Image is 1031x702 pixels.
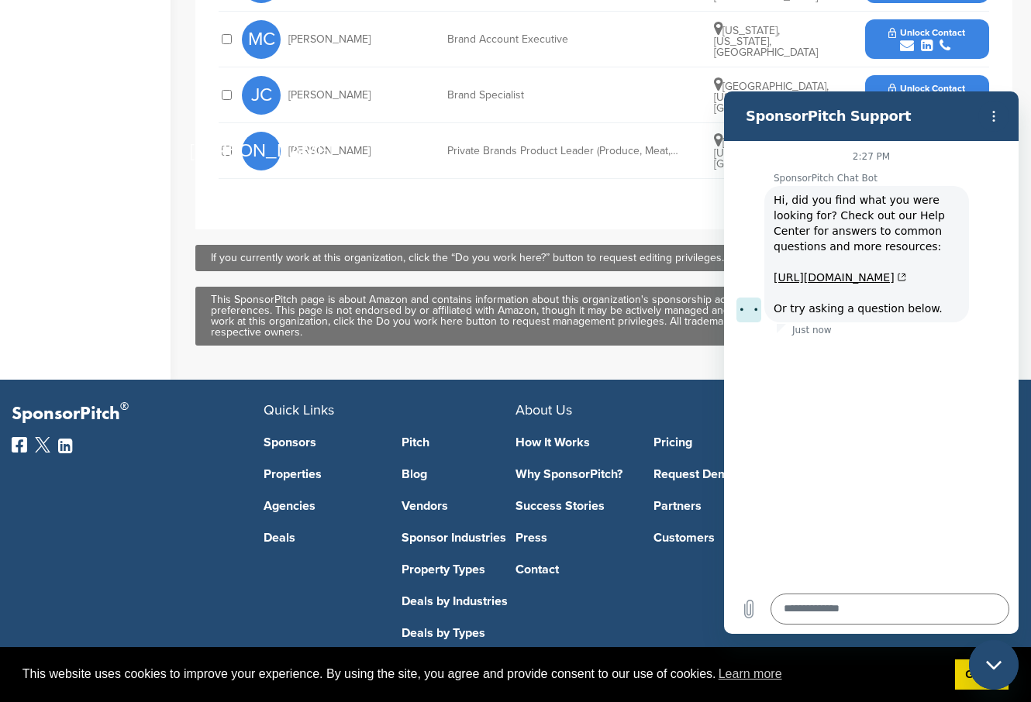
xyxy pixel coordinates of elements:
[447,90,680,101] div: Brand Specialist
[653,532,768,544] a: Customers
[515,401,572,418] span: About Us
[402,436,516,449] a: Pitch
[22,662,943,686] span: This website uses cookies to improve your experience. By using the site, you agree and provide co...
[515,500,630,512] a: Success Stories
[264,401,334,418] span: Quick Links
[211,294,997,338] div: This SponsorPitch page is about Amazon and contains information about this organization's sponsor...
[888,27,965,38] span: Unlock Contact
[447,146,680,157] div: Private Brands Product Leader (Produce, Meat, Seafood)
[402,595,516,607] a: Deals by Industries
[888,83,965,94] span: Unlock Contact
[402,468,516,480] a: Blog
[969,640,1019,690] iframe: Button to launch messaging window, conversation in progress
[402,627,516,639] a: Deals by Types
[264,500,378,512] a: Agencies
[264,436,378,449] a: Sponsors
[653,436,768,449] a: Pricing
[120,397,129,416] span: ®
[955,659,1009,690] a: dismiss cookie message
[402,532,516,544] a: Sponsor Industries
[242,132,281,170] span: [PERSON_NAME]
[211,253,997,263] div: If you currently work at this organization, click the “Do you work here?” button to request editi...
[288,90,371,101] span: [PERSON_NAME]
[447,34,680,45] div: Brand Account Executive
[264,468,378,480] a: Properties
[515,532,630,544] a: Press
[515,468,630,480] a: Why SponsorPitch?
[242,20,281,59] span: MC
[653,500,768,512] a: Partners
[653,468,768,480] a: Request Demo
[714,24,818,59] span: [US_STATE], [US_STATE], [GEOGRAPHIC_DATA]
[515,436,630,449] a: How It Works
[402,563,516,576] a: Property Types
[724,91,1019,634] iframe: Messaging window
[714,136,829,170] span: [GEOGRAPHIC_DATA], [US_STATE], [GEOGRAPHIC_DATA]
[402,500,516,512] a: Vendors
[716,662,784,686] a: learn more about cookies
[242,76,281,115] span: JC
[12,403,264,425] p: SponsorPitch
[870,16,984,63] button: Unlock Contact
[515,563,630,576] a: Contact
[264,532,378,544] a: Deals
[35,437,50,453] img: Twitter
[870,72,984,119] button: Unlock Contact
[12,437,27,453] img: Facebook
[714,80,829,115] span: [GEOGRAPHIC_DATA], [US_STATE], [GEOGRAPHIC_DATA]
[288,34,371,45] span: [PERSON_NAME]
